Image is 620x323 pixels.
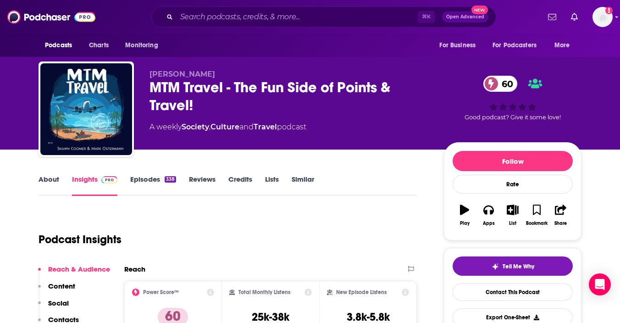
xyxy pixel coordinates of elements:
[265,175,279,196] a: Lists
[501,199,525,232] button: List
[228,175,252,196] a: Credits
[567,9,581,25] a: Show notifications dropdown
[592,7,613,27] img: User Profile
[151,6,496,28] div: Search podcasts, credits, & more...
[503,263,534,270] span: Tell Me Why
[471,6,488,14] span: New
[254,123,277,131] a: Travel
[40,63,132,155] img: MTM Travel - The Fun Side of Points & Travel!
[460,221,470,226] div: Play
[130,175,176,196] a: Episodes338
[493,76,518,92] span: 60
[492,263,499,270] img: tell me why sparkle
[544,9,560,25] a: Show notifications dropdown
[554,221,567,226] div: Share
[48,265,110,273] p: Reach & Audience
[509,221,516,226] div: List
[165,176,176,183] div: 338
[149,70,215,78] span: [PERSON_NAME]
[38,282,75,299] button: Content
[483,221,495,226] div: Apps
[549,199,573,232] button: Share
[605,7,613,14] svg: Add a profile image
[39,233,122,246] h1: Podcast Insights
[38,299,69,316] button: Social
[453,283,573,301] a: Contact This Podcast
[189,175,216,196] a: Reviews
[48,299,69,307] p: Social
[292,175,314,196] a: Similar
[453,175,573,194] div: Rate
[487,37,550,54] button: open menu
[72,175,117,196] a: InsightsPodchaser Pro
[38,265,110,282] button: Reach & Audience
[453,256,573,276] button: tell me why sparkleTell Me Why
[45,39,72,52] span: Podcasts
[39,37,84,54] button: open menu
[592,7,613,27] span: Logged in as mgalandak
[7,8,95,26] img: Podchaser - Follow, Share and Rate Podcasts
[554,39,570,52] span: More
[83,37,114,54] a: Charts
[526,221,548,226] div: Bookmark
[125,39,158,52] span: Monitoring
[592,7,613,27] button: Show profile menu
[48,282,75,290] p: Content
[439,39,476,52] span: For Business
[210,123,239,131] a: Culture
[453,151,573,171] button: Follow
[433,37,487,54] button: open menu
[483,76,518,92] a: 60
[589,273,611,295] div: Open Intercom Messenger
[182,123,209,131] a: Society
[442,11,488,22] button: Open AdvancedNew
[493,39,537,52] span: For Podcasters
[101,176,117,184] img: Podchaser Pro
[124,265,145,273] h2: Reach
[238,289,290,295] h2: Total Monthly Listens
[143,289,179,295] h2: Power Score™
[149,122,306,133] div: A weekly podcast
[476,199,500,232] button: Apps
[418,11,435,23] span: ⌘ K
[209,123,210,131] span: ,
[446,15,484,19] span: Open Advanced
[465,114,561,121] span: Good podcast? Give it some love!
[525,199,548,232] button: Bookmark
[336,289,387,295] h2: New Episode Listens
[119,37,170,54] button: open menu
[548,37,581,54] button: open menu
[444,70,581,127] div: 60Good podcast? Give it some love!
[89,39,109,52] span: Charts
[177,10,418,24] input: Search podcasts, credits, & more...
[239,123,254,131] span: and
[39,175,59,196] a: About
[453,199,476,232] button: Play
